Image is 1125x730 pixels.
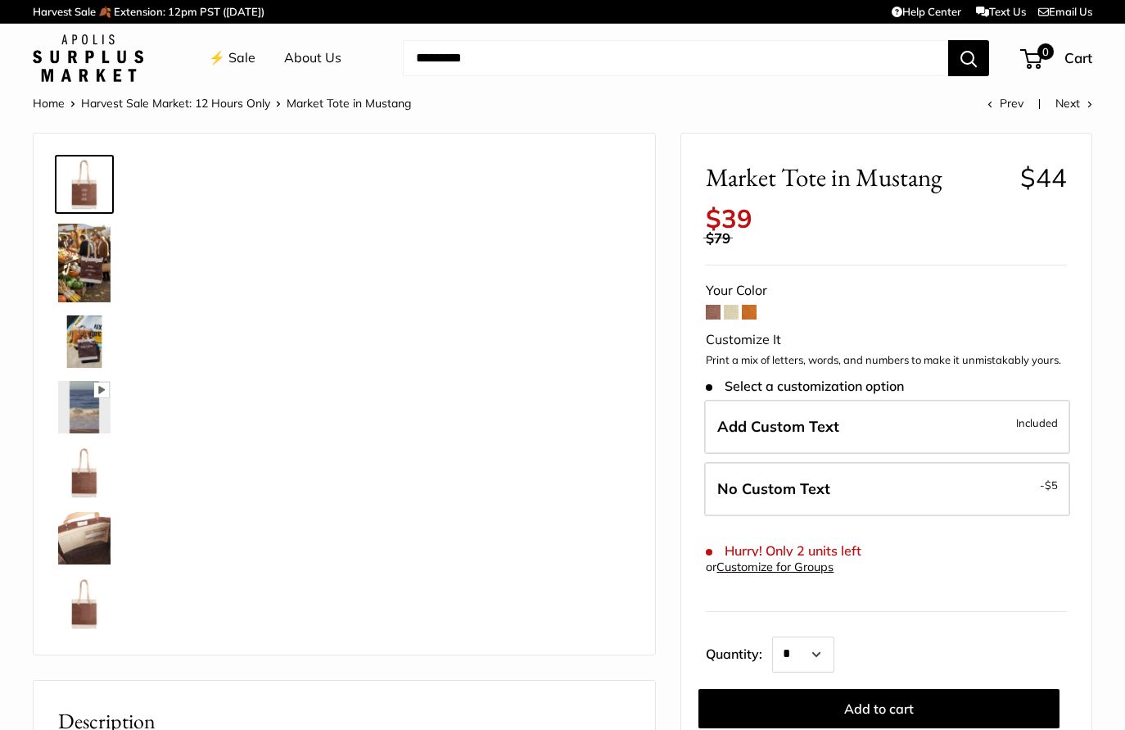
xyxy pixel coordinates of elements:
img: Market Tote in Mustang [58,315,111,368]
label: Add Custom Text [704,400,1070,454]
a: Market Tote in Mustang [55,509,114,568]
img: Apolis: Surplus Market [33,34,143,82]
a: Customize for Groups [716,560,834,574]
a: 0 Cart [1022,45,1092,71]
a: Market Tote in Mustang [55,443,114,502]
span: Cart [1064,49,1092,66]
span: 0 [1037,43,1054,60]
a: Help Center [892,5,961,18]
a: ⚡️ Sale [209,46,255,70]
span: Market Tote in Mustang [706,162,1007,193]
span: Add Custom Text [717,417,839,436]
span: - [1040,475,1058,495]
a: Market Tote in Mustang [55,312,114,371]
span: Select a customization option [706,379,903,394]
a: About Us [284,46,341,70]
span: Included [1016,413,1058,433]
input: Search... [403,40,948,76]
label: Quantity: [706,632,772,673]
a: Market Tote in Mustang [55,155,114,214]
div: Customize It [706,328,1067,352]
a: Text Us [976,5,1026,18]
a: Home [33,96,65,111]
span: Hurry! Only 2 units left [706,543,861,559]
img: Market Tote in Mustang [58,512,111,565]
span: Market Tote in Mustang [287,96,411,111]
span: $79 [706,229,730,247]
span: $44 [1020,161,1067,193]
button: Search [948,40,989,76]
a: Market Tote in Mustang [55,574,114,633]
img: Market Tote in Mustang [58,158,111,211]
a: Market Tote in Mustang [55,220,114,306]
img: Market Tote in Mustang [58,447,111,499]
span: $5 [1045,478,1058,492]
div: Your Color [706,279,1067,303]
span: No Custom Text [717,479,830,498]
p: Print a mix of letters, words, and numbers to make it unmistakably yours. [706,352,1067,369]
a: Prev [987,96,1023,111]
a: Harvest Sale Market: 12 Hours Only [81,96,270,111]
img: Market Tote in Mustang [58,578,111,630]
span: $39 [706,202,752,234]
img: Market Tote in Mustang [58,381,111,433]
img: Market Tote in Mustang [58,224,111,302]
button: Add to cart [698,689,1059,728]
label: Leave Blank [704,462,1070,516]
a: Email Us [1038,5,1092,18]
nav: Breadcrumb [33,93,411,114]
a: Market Tote in Mustang [55,378,114,437]
a: Next [1055,96,1092,111]
div: or [706,556,834,578]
